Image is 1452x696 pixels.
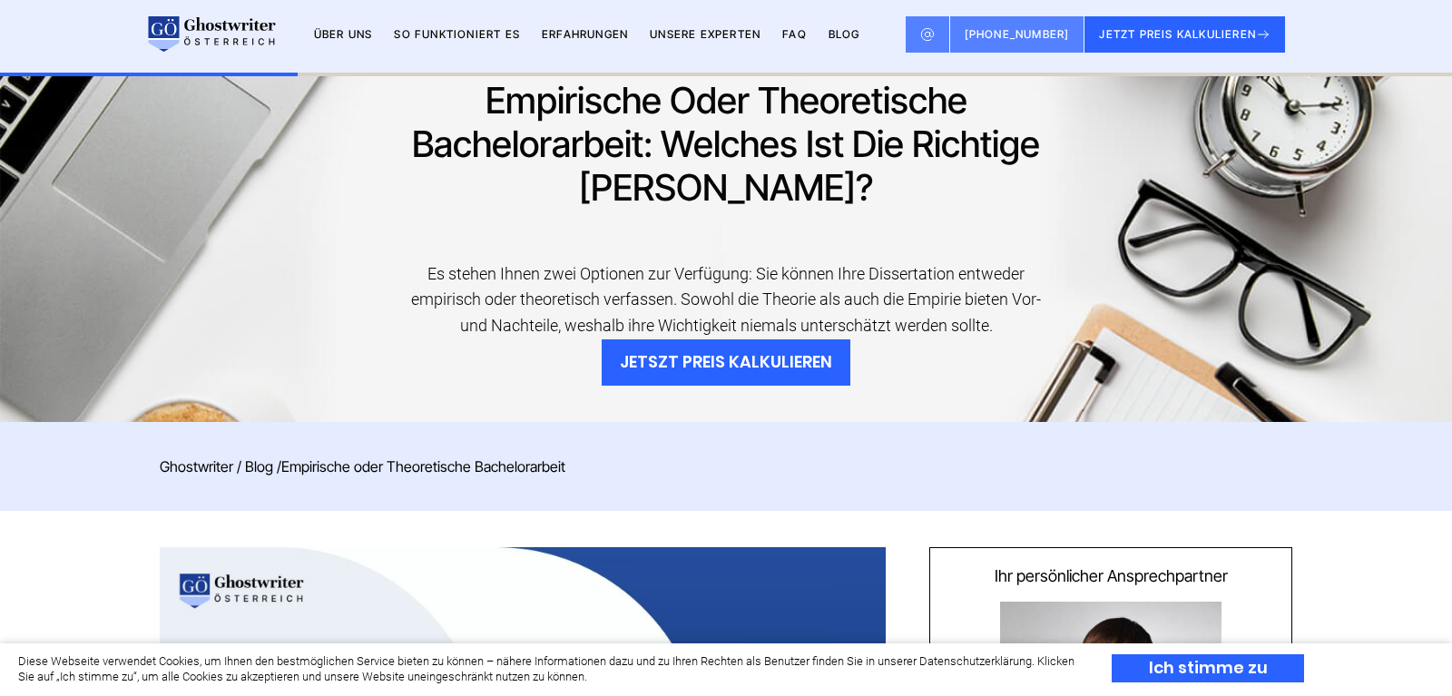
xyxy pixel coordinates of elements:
[602,339,850,386] button: JETSZT PREIS KALKULIEREN
[782,27,807,41] a: FAQ
[965,27,1070,41] span: [PHONE_NUMBER]
[401,261,1052,339] div: Es stehen Ihnen zwei Optionen zur Verfügung: Sie können Ihre Dissertation entweder empirisch oder...
[394,27,520,41] a: So funktioniert es
[650,27,760,41] a: Unsere Experten
[1084,16,1285,53] button: JETZT PREIS KALKULIEREN
[401,79,1052,210] h1: Empirische oder Theoretische Bachelorarbeit: Welches ist die richtige [PERSON_NAME]?
[829,27,860,41] a: BLOG
[950,16,1085,53] a: [PHONE_NUMBER]
[160,457,233,475] a: Ghostwriter
[281,457,565,475] span: Empirische oder Theoretische Bachelorarbeit
[245,457,273,475] a: Blog
[18,654,1080,685] div: Diese Webseite verwendet Cookies, um Ihnen den bestmöglichen Service bieten zu können – nähere In...
[942,567,1280,586] div: Ihr persönlicher Ansprechpartner
[160,458,1292,475] div: / /
[920,27,935,42] img: Email
[145,16,276,53] img: logo wirschreiben
[1112,654,1304,682] div: Ich stimme zu
[542,27,628,41] a: Erfahrungen
[314,27,373,41] a: Über uns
